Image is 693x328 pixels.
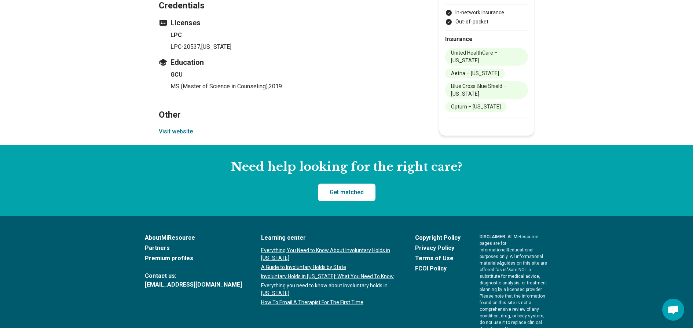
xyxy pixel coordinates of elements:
li: Aetna – [US_STATE] [445,69,505,78]
a: Copyright Policy [415,233,461,242]
p: LPC-20537 [170,43,415,51]
ul: Payment options [445,9,528,26]
a: Get matched [318,184,375,201]
li: In-network insurance [445,9,528,16]
h3: Education [159,57,415,67]
span: DISCLAIMER [480,234,505,239]
a: Terms of Use [415,254,461,263]
a: Involuntary Holds in [US_STATE]: What You Need To Know [261,273,396,280]
h2: Need help looking for the right care? [6,159,687,175]
a: [EMAIL_ADDRESS][DOMAIN_NAME] [145,280,242,289]
a: Everything you need to know about involuntary holds in [US_STATE] [261,282,396,297]
h4: LPC [170,31,415,40]
a: Learning center [261,233,396,242]
a: FCOI Policy [415,264,461,273]
p: MS (Master of Science in Counseling) , 2019 [170,82,415,91]
a: A Guide to Involuntary Holds by State [261,263,396,271]
a: AboutMiResource [145,233,242,242]
button: Visit website [159,127,193,136]
span: Contact us: [145,272,242,280]
a: Everything You Need to Know About Involuntary Holds in [US_STATE] [261,247,396,262]
div: Open chat [662,299,684,321]
span: , [US_STATE] [200,43,231,50]
li: Out-of-pocket [445,18,528,26]
h2: Insurance [445,35,528,44]
a: Partners [145,244,242,253]
a: How To Email A Therapist For The First Time [261,299,396,306]
li: Blue Cross Blue Shield – [US_STATE] [445,81,528,99]
li: Optum – [US_STATE] [445,102,507,112]
li: United HealthCare – [US_STATE] [445,48,528,66]
h4: GCU [170,70,415,79]
a: Premium profiles [145,254,242,263]
h2: Other [159,91,415,121]
h3: Licenses [159,18,415,28]
a: Privacy Policy [415,244,461,253]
